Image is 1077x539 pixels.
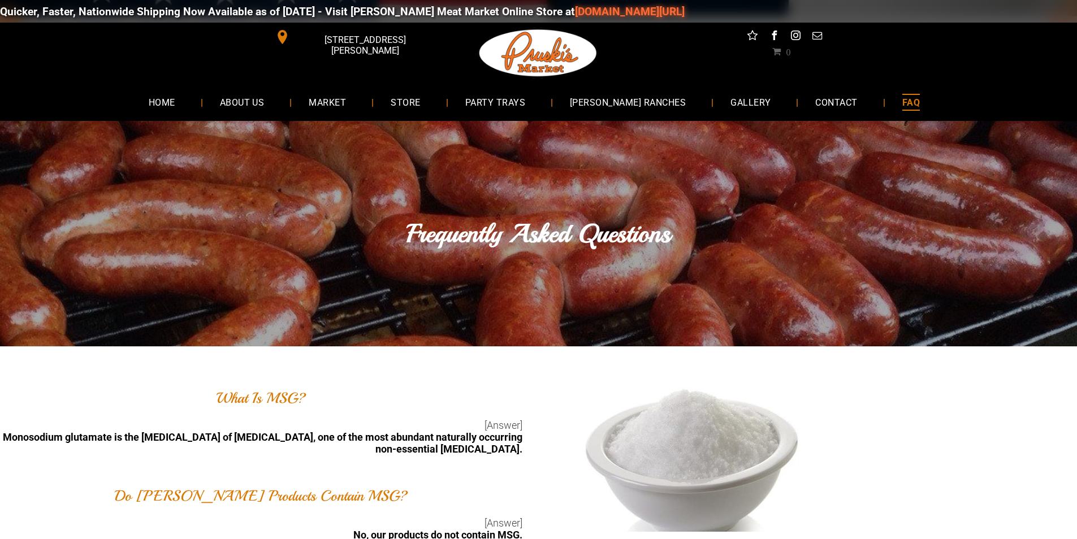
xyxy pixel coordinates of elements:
font: What Is MSG? [217,389,306,407]
a: PARTY TRAYS [448,87,542,117]
span: [STREET_ADDRESS][PERSON_NAME] [292,29,438,62]
a: CONTACT [798,87,874,117]
a: STORE [374,87,437,117]
span: 0 [786,47,790,56]
span: [Answer] [485,517,522,529]
a: Social network [745,28,760,46]
a: GALLERY [713,87,788,117]
a: email [810,28,824,46]
b: Monosodium glutamate is the [MEDICAL_DATA] of [MEDICAL_DATA], one of the most abundant naturally ... [3,431,522,455]
a: facebook [767,28,781,46]
a: ABOUT US [203,87,282,117]
a: HOME [132,87,192,117]
span: [Answer] [485,419,522,431]
a: FAQ [885,87,937,117]
font: Do [PERSON_NAME] Products Contain MSG? [115,486,408,505]
a: [PERSON_NAME] RANCHES [553,87,703,117]
img: Pruski-s+Market+HQ+Logo2-1920w.png [477,23,599,84]
a: instagram [788,28,803,46]
img: msg-1920w.jpg [555,383,837,532]
font: Frequently Asked Questions [406,218,671,250]
a: MARKET [292,87,363,117]
a: [STREET_ADDRESS][PERSON_NAME] [267,28,440,46]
